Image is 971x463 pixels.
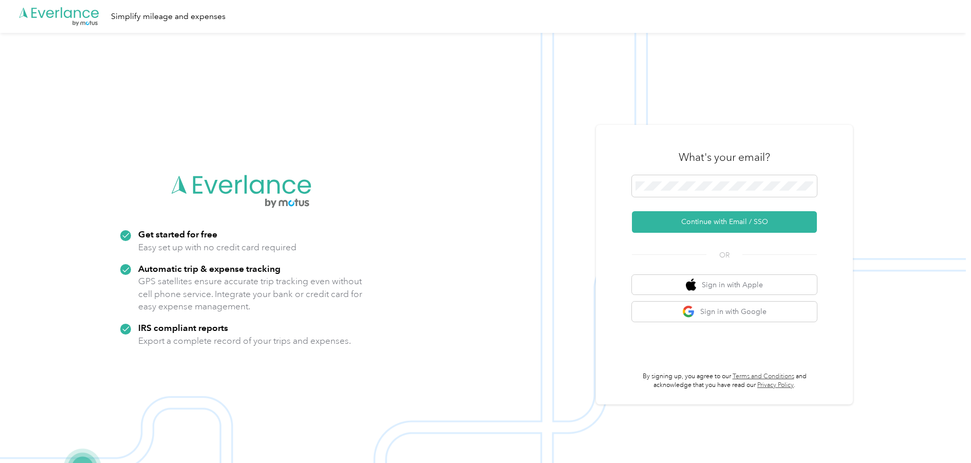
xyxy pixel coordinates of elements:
[733,373,794,380] a: Terms and Conditions
[757,381,794,389] a: Privacy Policy
[706,250,742,261] span: OR
[632,302,817,322] button: google logoSign in with Google
[138,263,281,274] strong: Automatic trip & expense tracking
[682,305,695,318] img: google logo
[138,229,217,239] strong: Get started for free
[111,10,226,23] div: Simplify mileage and expenses
[679,150,770,164] h3: What's your email?
[632,211,817,233] button: Continue with Email / SSO
[138,275,363,313] p: GPS satellites ensure accurate trip tracking even without cell phone service. Integrate your bank...
[138,335,351,347] p: Export a complete record of your trips and expenses.
[138,322,228,333] strong: IRS compliant reports
[138,241,296,254] p: Easy set up with no credit card required
[632,275,817,295] button: apple logoSign in with Apple
[686,279,696,291] img: apple logo
[632,372,817,390] p: By signing up, you agree to our and acknowledge that you have read our .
